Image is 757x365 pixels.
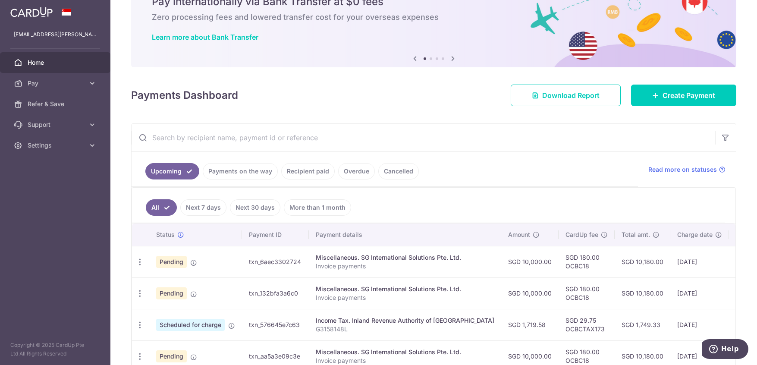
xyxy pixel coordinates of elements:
[28,58,85,67] span: Home
[631,85,736,106] a: Create Payment
[156,230,175,239] span: Status
[131,88,238,103] h4: Payments Dashboard
[316,253,494,262] div: Miscellaneous. SG International Solutions Pte. Ltd.
[501,246,559,277] td: SGD 10,000.00
[28,100,85,108] span: Refer & Save
[316,325,494,334] p: G3158148L
[309,223,501,246] th: Payment details
[615,277,670,309] td: SGD 10,180.00
[242,277,309,309] td: txn_132bfa3a6c0
[316,356,494,365] p: Invoice payments
[663,90,715,101] span: Create Payment
[559,277,615,309] td: SGD 180.00 OCBC18
[316,262,494,271] p: Invoice payments
[28,120,85,129] span: Support
[242,246,309,277] td: txn_6aec3302724
[316,316,494,325] div: Income Tax. Inland Revenue Authority of [GEOGRAPHIC_DATA]
[670,277,729,309] td: [DATE]
[501,277,559,309] td: SGD 10,000.00
[677,230,713,239] span: Charge date
[145,163,199,179] a: Upcoming
[565,230,598,239] span: CardUp fee
[152,33,258,41] a: Learn more about Bank Transfer
[180,199,226,216] a: Next 7 days
[14,30,97,39] p: [EMAIL_ADDRESS][PERSON_NAME][DOMAIN_NAME]
[338,163,375,179] a: Overdue
[156,287,187,299] span: Pending
[559,309,615,340] td: SGD 29.75 OCBCTAX173
[648,165,726,174] a: Read more on statuses
[670,309,729,340] td: [DATE]
[316,285,494,293] div: Miscellaneous. SG International Solutions Pte. Ltd.
[511,85,621,106] a: Download Report
[242,223,309,246] th: Payment ID
[10,7,53,17] img: CardUp
[281,163,335,179] a: Recipient paid
[316,348,494,356] div: Miscellaneous. SG International Solutions Pte. Ltd.
[648,165,717,174] span: Read more on statuses
[508,230,530,239] span: Amount
[284,199,351,216] a: More than 1 month
[28,79,85,88] span: Pay
[559,246,615,277] td: SGD 180.00 OCBC18
[203,163,278,179] a: Payments on the way
[156,319,225,331] span: Scheduled for charge
[230,199,280,216] a: Next 30 days
[615,246,670,277] td: SGD 10,180.00
[242,309,309,340] td: txn_576645e7c63
[622,230,650,239] span: Total amt.
[316,293,494,302] p: Invoice payments
[146,199,177,216] a: All
[132,124,715,151] input: Search by recipient name, payment id or reference
[156,256,187,268] span: Pending
[670,246,729,277] td: [DATE]
[378,163,419,179] a: Cancelled
[501,309,559,340] td: SGD 1,719.58
[542,90,600,101] span: Download Report
[28,141,85,150] span: Settings
[615,309,670,340] td: SGD 1,749.33
[156,350,187,362] span: Pending
[702,339,748,361] iframe: Opens a widget where you can find more information
[152,12,716,22] h6: Zero processing fees and lowered transfer cost for your overseas expenses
